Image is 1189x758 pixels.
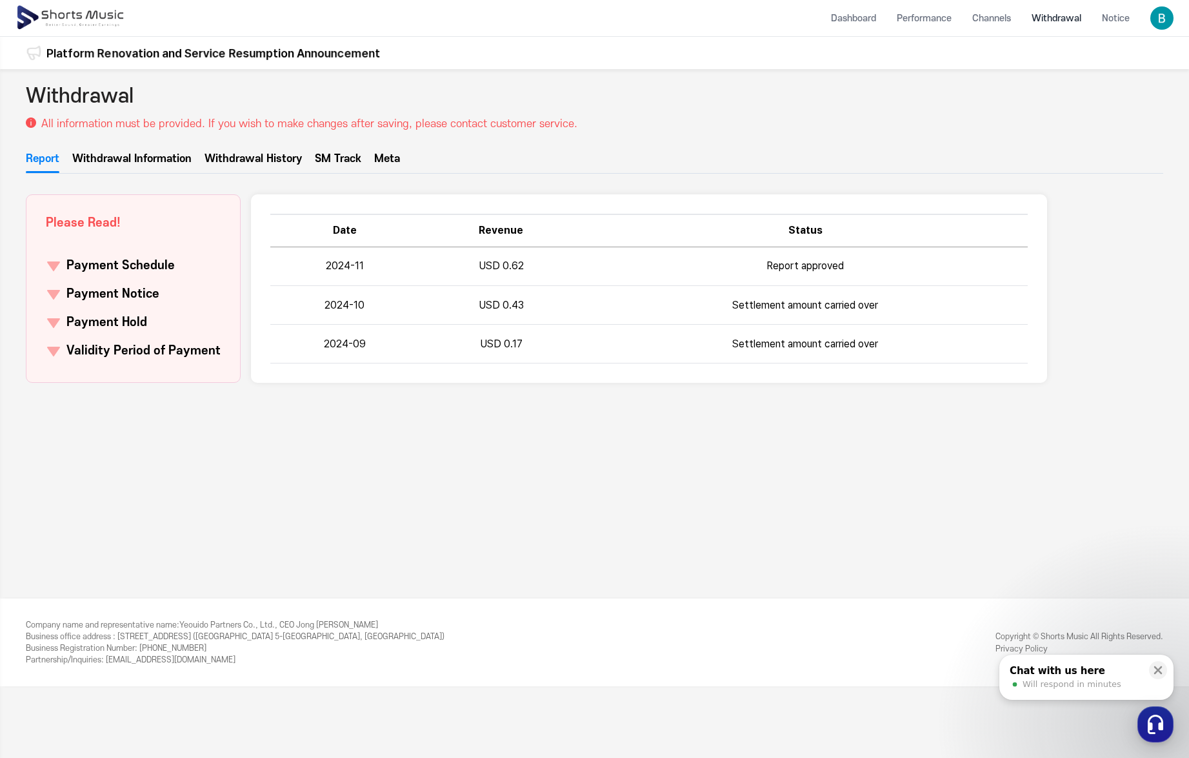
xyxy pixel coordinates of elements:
td: Settlement amount carried over [583,286,1028,325]
a: Notice [1092,1,1140,36]
button: Payment Notice [46,285,221,303]
span: Company name and representative name : [26,620,179,630]
span: USD 0.62 [479,260,524,272]
p: Validity Period of Payment [66,342,221,360]
div: Yeouido Partners Co., Ltd., CEO Jong [PERSON_NAME] [STREET_ADDRESS] ([GEOGRAPHIC_DATA] 5-[GEOGRAP... [26,619,445,666]
a: SM Track [315,151,361,173]
th: Date [270,214,419,247]
th: Revenue [419,214,583,247]
td: 2024-09 [270,325,419,364]
span: Messages [107,429,145,440]
span: Home [33,429,55,439]
a: Channels [962,1,1021,36]
th: Status [583,214,1028,247]
div: Copyright © Shorts Music All Rights Reserved. [995,631,1163,655]
p: All information must be provided. If you wish to make changes after saving, please contact custom... [41,116,577,132]
td: 2024-11 [270,247,419,286]
a: Platform Renovation and Service Resumption Announcement [46,45,380,62]
a: Report [26,151,59,173]
button: Payment Hold [46,314,221,332]
a: Settings [166,409,248,442]
button: Validity Period of Payment [46,342,221,360]
a: Withdrawal History [205,151,302,173]
span: Settings [191,429,223,439]
span: USD 0.43 [479,299,524,311]
p: Payment Notice [66,285,159,303]
a: Meta [374,151,400,173]
a: Privacy Policy [995,644,1048,653]
img: 알림 아이콘 [26,45,41,61]
a: Home [4,409,85,442]
a: Messages [85,409,166,442]
a: Performance [886,1,962,36]
h2: Withdrawal [26,82,134,111]
td: Settlement amount carried over [583,325,1028,364]
td: 2024-10 [270,286,419,325]
p: Payment Hold [66,314,147,332]
span: USD 0.17 [480,338,523,350]
button: Payment Schedule [46,257,221,275]
a: Withdrawal Information [72,151,192,173]
a: Dashboard [821,1,886,36]
td: Report approved [583,247,1028,286]
p: Please Read! [46,214,121,232]
img: 설명 아이콘 [26,118,36,128]
img: 사용자 이미지 [1150,6,1174,30]
p: Payment Schedule [66,257,175,275]
a: Withdrawal [1021,1,1092,36]
span: Business office address : [26,632,115,641]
